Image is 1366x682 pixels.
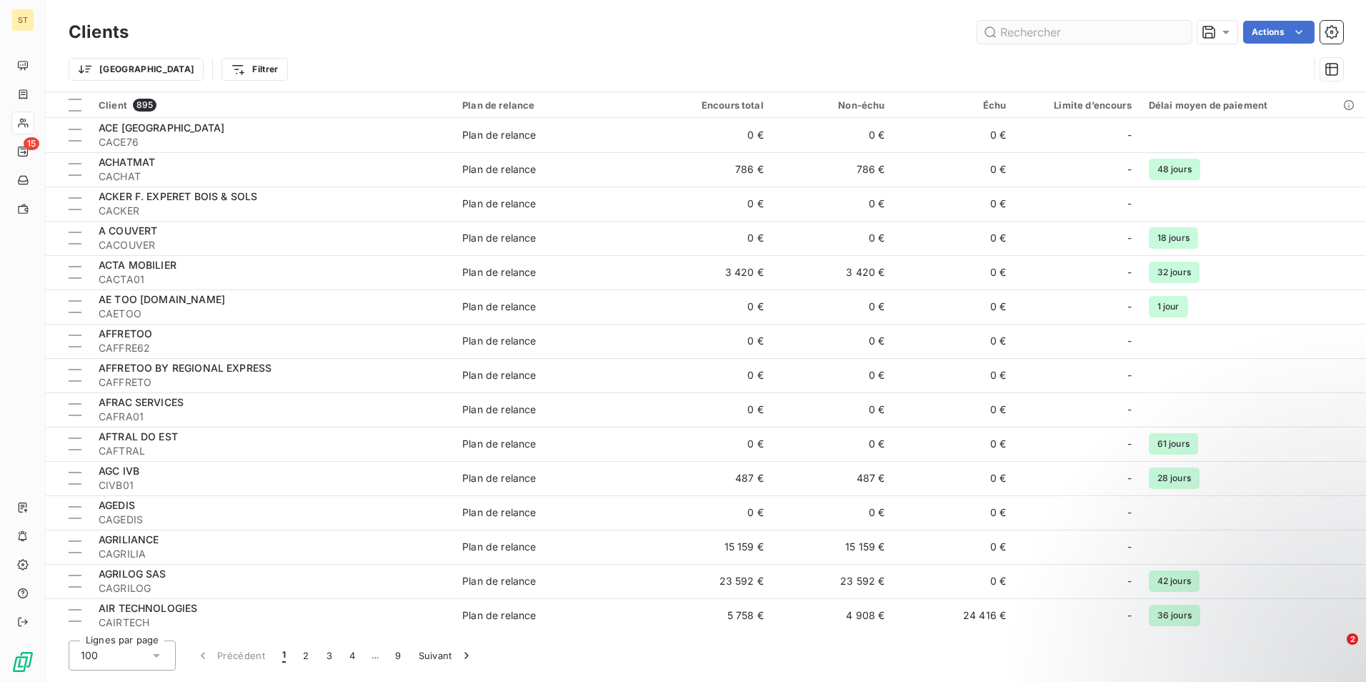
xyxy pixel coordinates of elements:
div: Plan de relance [462,334,536,348]
td: 0 € [651,358,772,392]
td: 0 € [893,530,1014,564]
span: 1 [282,648,286,663]
span: CACE76 [99,135,445,149]
td: 0 € [893,427,1014,461]
span: CACOUVER [99,238,445,252]
td: 0 € [651,392,772,427]
span: - [1127,471,1132,485]
span: 48 jours [1149,159,1200,180]
td: 0 € [893,564,1014,598]
td: 0 € [772,290,894,324]
span: AFFRETOO [99,327,152,340]
td: 0 € [893,358,1014,392]
div: Plan de relance [462,437,536,451]
td: 0 € [893,461,1014,495]
span: CAFRA01 [99,410,445,424]
span: AGRILOG SAS [99,568,166,580]
td: 0 € [893,324,1014,358]
span: AGC IVB [99,465,139,477]
span: 100 [81,648,98,663]
div: Plan de relance [462,128,536,142]
div: Non-échu [781,99,885,111]
span: AFTRAL DO EST [99,430,178,443]
td: 23 592 € [651,564,772,598]
td: 0 € [893,187,1014,221]
td: 0 € [651,324,772,358]
span: ACHATMAT [99,156,155,168]
td: 15 159 € [651,530,772,564]
td: 0 € [772,118,894,152]
td: 0 € [893,255,1014,290]
span: CACTA01 [99,272,445,287]
div: Plan de relance [462,99,642,111]
span: ACTA MOBILIER [99,259,176,271]
td: 3 420 € [772,255,894,290]
div: Limite d’encours [1023,99,1132,111]
span: - [1127,300,1132,314]
div: Plan de relance [462,265,536,280]
div: Plan de relance [462,471,536,485]
button: Filtrer [221,58,287,81]
span: - [1127,505,1132,520]
span: CAIRTECH [99,616,445,630]
td: 0 € [893,152,1014,187]
span: - [1127,540,1132,554]
td: 23 592 € [772,564,894,598]
span: - [1127,197,1132,211]
td: 0 € [772,324,894,358]
span: 1 jour [1149,296,1188,317]
div: Plan de relance [462,162,536,177]
td: 0 € [893,221,1014,255]
span: CAFTRAL [99,444,445,458]
span: AGRILIANCE [99,533,159,545]
td: 0 € [893,118,1014,152]
h3: Clients [69,19,129,45]
td: 0 € [772,358,894,392]
td: 0 € [651,495,772,530]
span: - [1127,334,1132,348]
td: 0 € [651,187,772,221]
span: … [364,644,387,667]
span: AIR TECHNOLOGIES [99,602,197,614]
td: 4 908 € [772,598,894,633]
button: 3 [318,641,341,671]
span: - [1127,368,1132,382]
span: Client [99,99,127,111]
iframe: Intercom notifications message [1080,543,1366,643]
td: 0 € [651,427,772,461]
td: 0 € [772,427,894,461]
span: CAGRILIA [99,547,445,561]
td: 24 416 € [893,598,1014,633]
span: 895 [133,99,156,112]
span: AGEDIS [99,499,135,511]
span: AFRAC SERVICES [99,396,184,408]
iframe: Intercom live chat [1317,633,1352,668]
span: CAFFRETO [99,375,445,390]
span: 28 jours [1149,468,1200,489]
td: 5 758 € [651,598,772,633]
div: Plan de relance [462,608,536,623]
span: 61 jours [1149,433,1198,455]
td: 15 159 € [772,530,894,564]
td: 0 € [772,187,894,221]
div: Plan de relance [462,540,536,554]
div: Plan de relance [462,231,536,245]
td: 0 € [893,495,1014,530]
span: AE TOO [DOMAIN_NAME] [99,293,225,305]
button: Suivant [410,641,482,671]
span: CAETOO [99,307,445,321]
td: 0 € [651,118,772,152]
td: 0 € [893,392,1014,427]
span: - [1127,402,1132,417]
td: 487 € [772,461,894,495]
span: CIVB01 [99,478,445,493]
td: 0 € [651,290,772,324]
span: - [1127,128,1132,142]
span: ACKER F. EXPERET BOIS & SOLS [99,190,257,202]
td: 0 € [772,495,894,530]
span: A COUVERT [99,224,157,237]
td: 0 € [651,221,772,255]
td: 786 € [772,152,894,187]
span: - [1127,162,1132,177]
span: - [1127,231,1132,245]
